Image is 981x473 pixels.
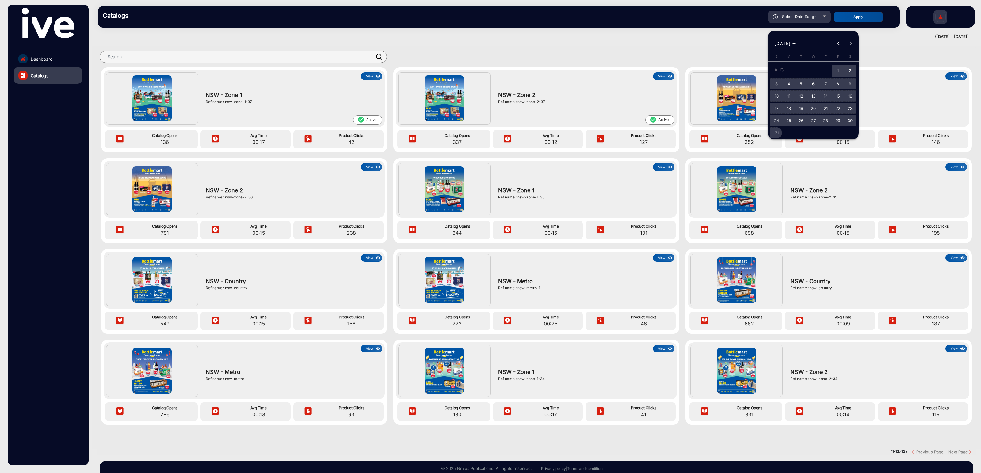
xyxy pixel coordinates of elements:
[795,114,807,127] button: August 26, 2025
[807,90,819,102] button: August 13, 2025
[837,54,839,59] span: F
[820,103,831,114] span: 21
[808,115,819,126] span: 27
[832,90,844,102] button: August 15, 2025
[832,103,843,114] span: 22
[783,78,794,89] span: 4
[771,90,782,102] span: 10
[845,103,856,114] span: 23
[783,78,795,90] button: August 4, 2025
[844,78,856,90] button: August 9, 2025
[844,114,856,127] button: August 30, 2025
[832,65,843,77] span: 1
[795,90,807,102] button: August 12, 2025
[808,78,819,89] span: 6
[771,103,782,114] span: 17
[832,115,843,126] span: 29
[844,102,856,114] button: August 23, 2025
[832,102,844,114] button: August 22, 2025
[783,90,795,102] button: August 11, 2025
[783,114,795,127] button: August 25, 2025
[771,127,782,138] span: 31
[820,90,831,102] span: 14
[796,103,807,114] span: 19
[819,102,832,114] button: August 21, 2025
[783,102,795,114] button: August 18, 2025
[783,115,794,126] span: 25
[844,90,856,102] button: August 16, 2025
[819,90,832,102] button: August 14, 2025
[812,54,815,59] span: W
[770,102,783,114] button: August 17, 2025
[800,54,802,59] span: T
[796,90,807,102] span: 12
[783,90,794,102] span: 11
[787,54,790,59] span: M
[832,78,843,89] span: 8
[795,102,807,114] button: August 19, 2025
[771,78,782,89] span: 3
[819,78,832,90] button: August 7, 2025
[833,37,845,50] button: Previous month
[774,41,791,46] span: [DATE]
[820,115,831,126] span: 28
[770,127,783,139] button: August 31, 2025
[832,78,844,90] button: August 8, 2025
[844,64,856,78] button: August 2, 2025
[807,114,819,127] button: August 27, 2025
[808,90,819,102] span: 13
[770,114,783,127] button: August 24, 2025
[795,78,807,90] button: August 5, 2025
[771,115,782,126] span: 24
[770,90,783,102] button: August 10, 2025
[770,64,832,78] td: AUG
[783,103,794,114] span: 18
[845,90,856,102] span: 16
[845,78,856,89] span: 9
[770,78,783,90] button: August 3, 2025
[849,54,851,59] span: S
[796,115,807,126] span: 26
[808,103,819,114] span: 20
[807,102,819,114] button: August 20, 2025
[832,90,843,102] span: 15
[807,78,819,90] button: August 6, 2025
[772,38,798,49] button: Choose month and year
[832,114,844,127] button: August 29, 2025
[796,78,807,89] span: 5
[820,78,831,89] span: 7
[845,115,856,126] span: 30
[845,65,856,77] span: 2
[819,114,832,127] button: August 28, 2025
[825,54,827,59] span: T
[776,54,778,59] span: S
[832,64,844,78] button: August 1, 2025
